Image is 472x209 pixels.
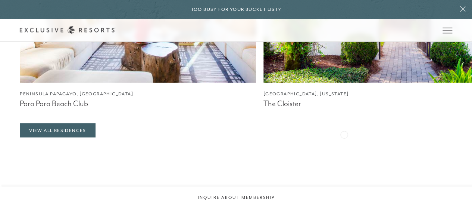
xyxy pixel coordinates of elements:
a: View All Residences [20,123,96,137]
figcaption: Poro Poro Beach Club [20,99,256,108]
h6: Too busy for your bucket list? [191,6,281,13]
figcaption: Peninsula Papagayo, [GEOGRAPHIC_DATA] [20,90,256,97]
